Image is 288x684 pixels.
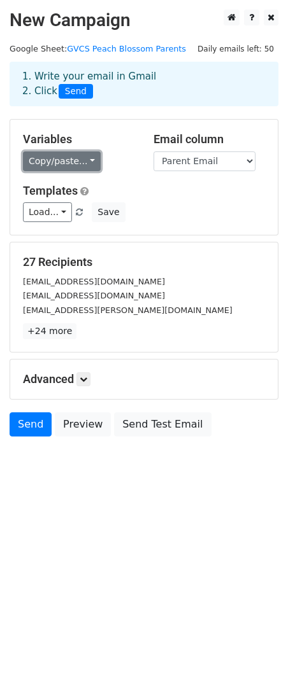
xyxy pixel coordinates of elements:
[23,291,165,300] small: [EMAIL_ADDRESS][DOMAIN_NAME]
[23,323,76,339] a: +24 more
[23,151,101,171] a: Copy/paste...
[10,10,278,31] h2: New Campaign
[23,184,78,197] a: Templates
[23,372,265,386] h5: Advanced
[224,623,288,684] iframe: Chat Widget
[92,202,125,222] button: Save
[23,132,134,146] h5: Variables
[23,277,165,286] small: [EMAIL_ADDRESS][DOMAIN_NAME]
[67,44,186,53] a: GVCS Peach Blossom Parents
[23,305,233,315] small: [EMAIL_ADDRESS][PERSON_NAME][DOMAIN_NAME]
[23,202,72,222] a: Load...
[59,84,93,99] span: Send
[114,412,211,436] a: Send Test Email
[55,412,111,436] a: Preview
[193,44,278,53] a: Daily emails left: 50
[10,44,186,53] small: Google Sheet:
[154,132,265,146] h5: Email column
[193,42,278,56] span: Daily emails left: 50
[13,69,275,99] div: 1. Write your email in Gmail 2. Click
[10,412,52,436] a: Send
[23,255,265,269] h5: 27 Recipients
